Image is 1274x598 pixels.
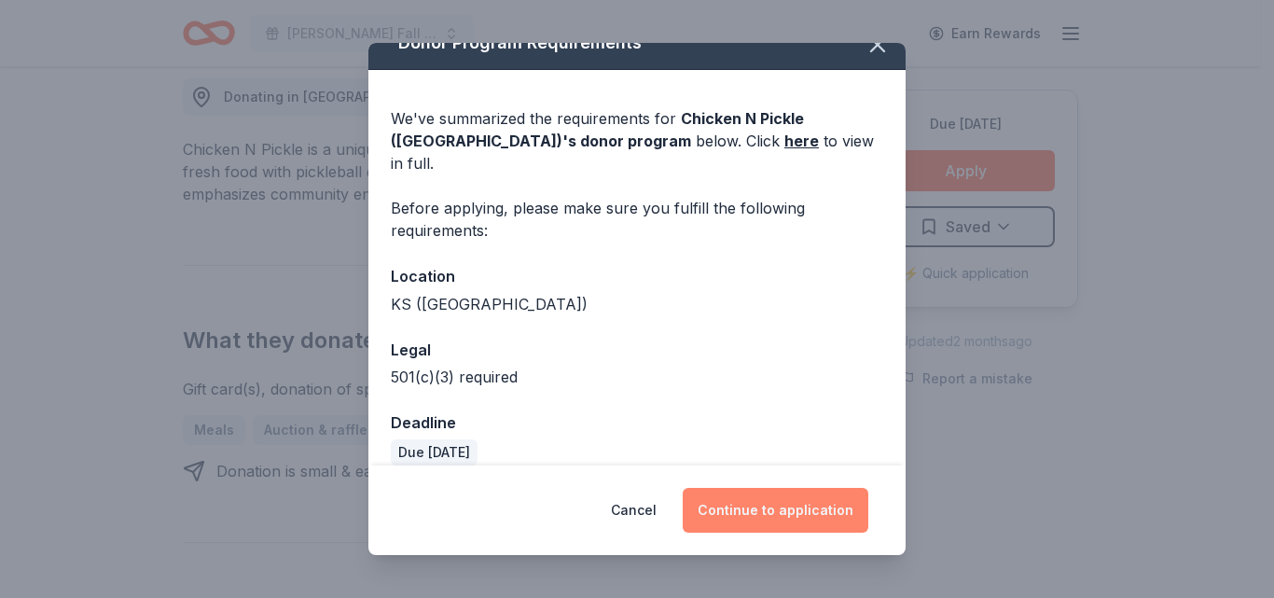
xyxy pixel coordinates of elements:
button: Cancel [611,488,657,533]
div: KS ([GEOGRAPHIC_DATA]) [391,293,883,315]
div: Location [391,264,883,288]
button: Continue to application [683,488,868,533]
div: Due [DATE] [391,439,478,466]
div: 501(c)(3) required [391,366,883,388]
div: Deadline [391,410,883,435]
div: Donor Program Requirements [368,17,906,70]
div: Legal [391,338,883,362]
div: Before applying, please make sure you fulfill the following requirements: [391,197,883,242]
a: here [784,130,819,152]
div: We've summarized the requirements for below. Click to view in full. [391,107,883,174]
